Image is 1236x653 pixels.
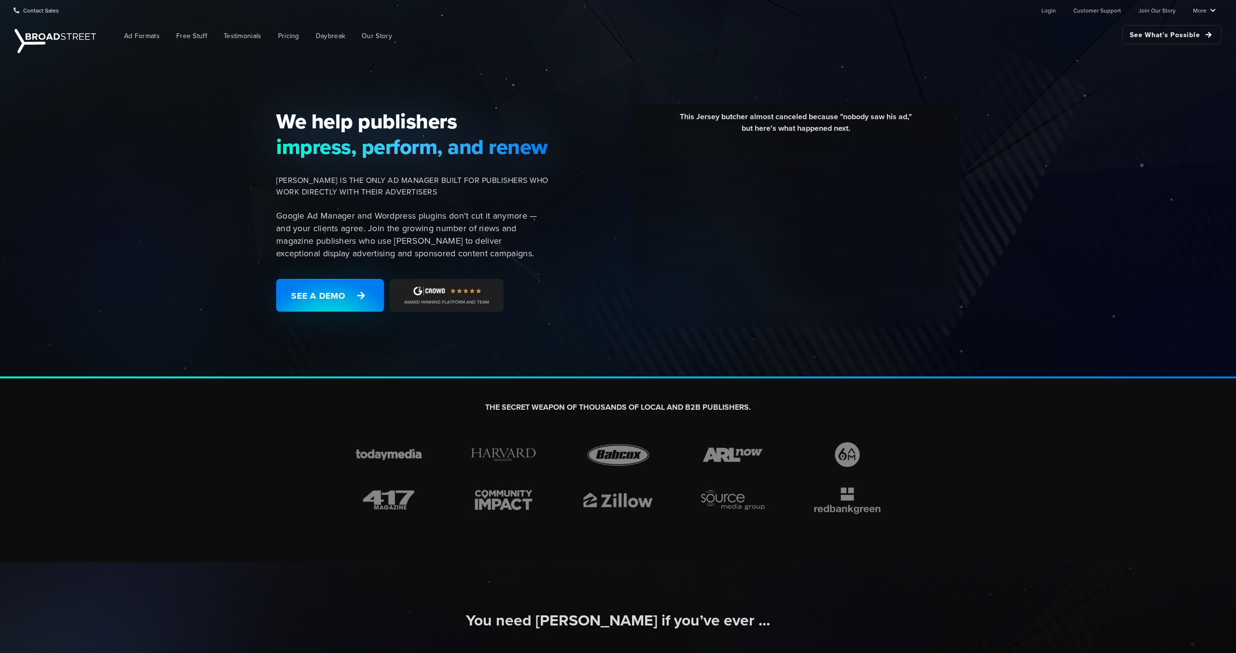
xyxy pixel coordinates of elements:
[309,25,352,47] a: Daybreak
[1122,25,1222,44] a: See What's Possible
[101,20,1222,52] nav: Main
[276,109,548,134] span: We help publishers
[349,485,429,515] img: brand-icon
[639,111,953,141] div: This Jersey butcher almost canceled because "nobody saw his ad," but here's what happened next.
[276,175,548,198] span: [PERSON_NAME] IS THE ONLY AD MANAGER BUILT FOR PUBLISHERS WHO WORK DIRECTLY WITH THEIR ADVERTISERS
[224,31,262,41] span: Testimonials
[216,25,269,47] a: Testimonials
[14,29,96,53] img: Broadstreet | The Ad Manager for Small Publishers
[349,611,887,631] h2: You need [PERSON_NAME] if you’ve ever ...
[578,440,658,470] img: brand-icon
[1138,0,1176,20] a: Join Our Story
[1073,0,1121,20] a: Customer Support
[807,485,887,515] img: brand-icon
[276,134,548,159] span: impress, perform, and renew
[463,485,544,515] img: brand-icon
[117,25,167,47] a: Ad Formats
[639,141,953,318] iframe: YouTube video player
[1193,0,1216,20] a: More
[362,31,392,41] span: Our Story
[176,31,207,41] span: Free Stuff
[169,25,214,47] a: Free Stuff
[316,31,345,41] span: Daybreak
[807,440,887,470] img: brand-icon
[271,25,307,47] a: Pricing
[693,440,773,470] img: brand-icon
[693,485,773,515] img: brand-icon
[349,440,429,470] img: brand-icon
[349,403,887,413] h2: THE SECRET WEAPON OF THOUSANDS OF LOCAL AND B2B PUBLISHERS.
[278,31,299,41] span: Pricing
[1041,0,1056,20] a: Login
[124,31,160,41] span: Ad Formats
[14,0,59,20] a: Contact Sales
[276,209,548,260] p: Google Ad Manager and Wordpress plugins don't cut it anymore — and your clients agree. Join the g...
[463,440,544,470] img: brand-icon
[354,25,399,47] a: Our Story
[578,485,658,515] img: brand-icon
[276,279,384,312] a: See a Demo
